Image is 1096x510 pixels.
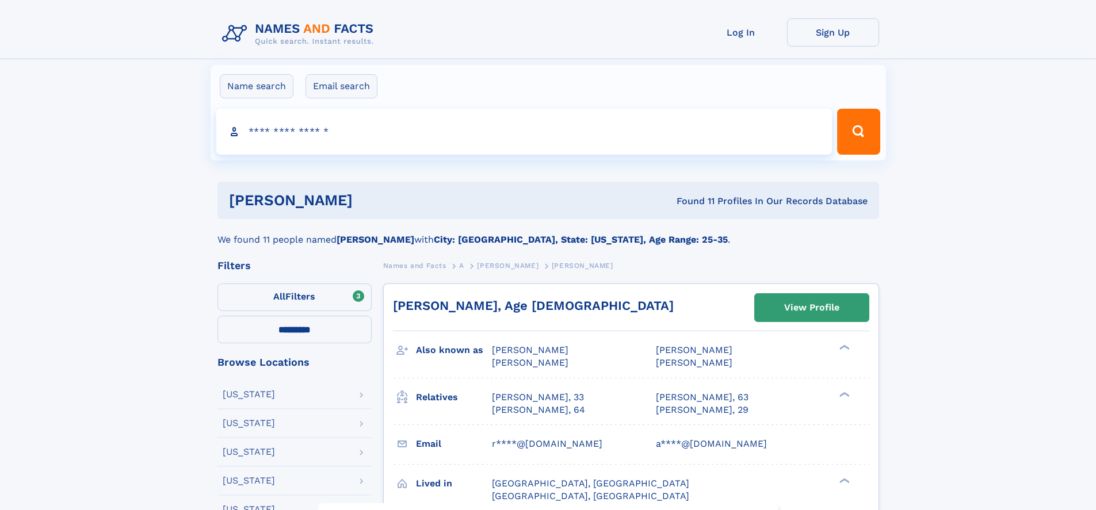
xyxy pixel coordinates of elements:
[220,74,293,98] label: Name search
[755,294,869,321] a: View Profile
[223,419,275,428] div: [US_STATE]
[434,234,728,245] b: City: [GEOGRAPHIC_DATA], State: [US_STATE], Age Range: 25-35
[837,477,850,484] div: ❯
[273,291,285,302] span: All
[787,18,879,47] a: Sign Up
[837,109,880,155] button: Search Button
[217,18,383,49] img: Logo Names and Facts
[223,476,275,485] div: [US_STATE]
[305,74,377,98] label: Email search
[656,391,749,404] a: [PERSON_NAME], 63
[492,478,689,489] span: [GEOGRAPHIC_DATA], [GEOGRAPHIC_DATA]
[229,193,515,208] h1: [PERSON_NAME]
[216,109,832,155] input: search input
[784,294,839,321] div: View Profile
[492,391,584,404] a: [PERSON_NAME], 33
[656,404,749,416] a: [PERSON_NAME], 29
[514,195,868,208] div: Found 11 Profiles In Our Records Database
[223,447,275,457] div: [US_STATE]
[416,388,492,407] h3: Relatives
[393,298,674,313] a: [PERSON_NAME], Age [DEMOGRAPHIC_DATA]
[223,390,275,399] div: [US_STATE]
[695,18,787,47] a: Log In
[837,390,850,398] div: ❯
[459,262,464,270] span: A
[416,340,492,360] h3: Also known as
[217,357,372,367] div: Browse Locations
[416,434,492,454] h3: Email
[492,404,585,416] a: [PERSON_NAME], 64
[656,357,732,368] span: [PERSON_NAME]
[217,260,372,271] div: Filters
[459,258,464,273] a: A
[492,344,568,355] span: [PERSON_NAME]
[477,262,539,270] span: [PERSON_NAME]
[416,474,492,493] h3: Lived in
[837,344,850,351] div: ❯
[337,234,414,245] b: [PERSON_NAME]
[477,258,539,273] a: [PERSON_NAME]
[217,283,372,311] label: Filters
[552,262,613,270] span: [PERSON_NAME]
[492,357,568,368] span: [PERSON_NAME]
[217,219,879,247] div: We found 11 people named with .
[492,490,689,501] span: [GEOGRAPHIC_DATA], [GEOGRAPHIC_DATA]
[656,344,732,355] span: [PERSON_NAME]
[383,258,446,273] a: Names and Facts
